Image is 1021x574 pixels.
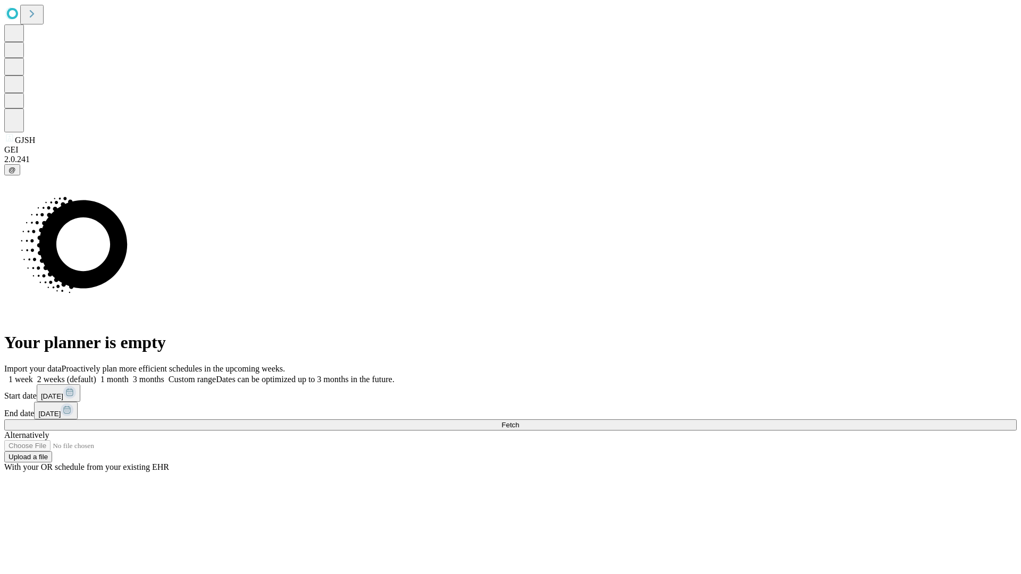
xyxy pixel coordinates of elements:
button: Upload a file [4,451,52,462]
span: [DATE] [38,410,61,418]
span: 1 week [9,375,33,384]
h1: Your planner is empty [4,333,1017,352]
button: [DATE] [34,402,78,419]
span: @ [9,166,16,174]
button: Fetch [4,419,1017,430]
div: Start date [4,384,1017,402]
span: 2 weeks (default) [37,375,96,384]
span: Alternatively [4,430,49,440]
span: Proactively plan more efficient schedules in the upcoming weeks. [62,364,285,373]
button: [DATE] [37,384,80,402]
div: 2.0.241 [4,155,1017,164]
span: Fetch [501,421,519,429]
span: [DATE] [41,392,63,400]
div: GEI [4,145,1017,155]
button: @ [4,164,20,175]
span: Custom range [169,375,216,384]
span: Dates can be optimized up to 3 months in the future. [216,375,394,384]
span: 1 month [101,375,129,384]
span: GJSH [15,136,35,145]
span: With your OR schedule from your existing EHR [4,462,169,471]
span: Import your data [4,364,62,373]
span: 3 months [133,375,164,384]
div: End date [4,402,1017,419]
